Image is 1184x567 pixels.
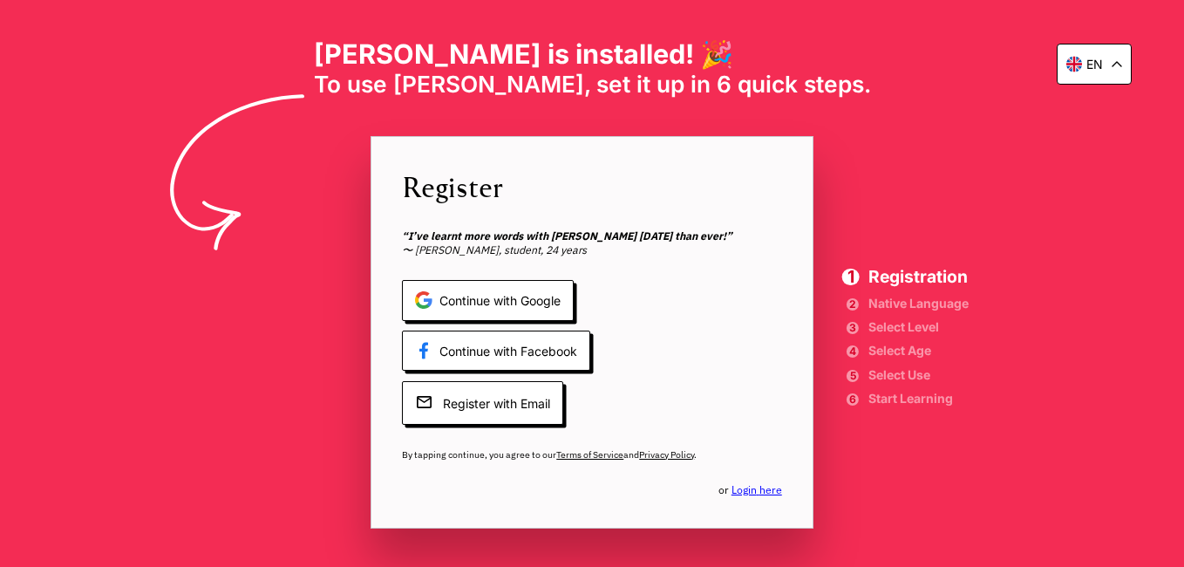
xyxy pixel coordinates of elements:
b: “I’ve learnt more words with [PERSON_NAME] [DATE] than ever!” [402,229,732,243]
h1: [PERSON_NAME] is installed! 🎉 [314,38,871,71]
span: To use [PERSON_NAME], set it up in 6 quick steps. [314,71,871,99]
a: Privacy Policy [639,448,694,461]
span: Select Level [868,322,969,332]
span: Continue with Google [402,280,574,321]
a: Terms of Service [556,448,623,461]
p: en [1086,57,1103,72]
span: Select Age [868,345,969,356]
span: Continue with Facebook [402,331,590,372]
span: 〜 [PERSON_NAME], student, 24 years [402,229,782,257]
span: Native Language [868,298,969,309]
a: Login here [731,482,782,496]
span: By tapping continue, you agree to our and . [402,448,782,461]
span: Select Use [868,370,969,380]
span: Registration [868,269,969,285]
span: Start Learning [868,393,969,404]
span: Register [402,167,782,207]
span: or [718,483,782,497]
span: Register with Email [402,381,563,426]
